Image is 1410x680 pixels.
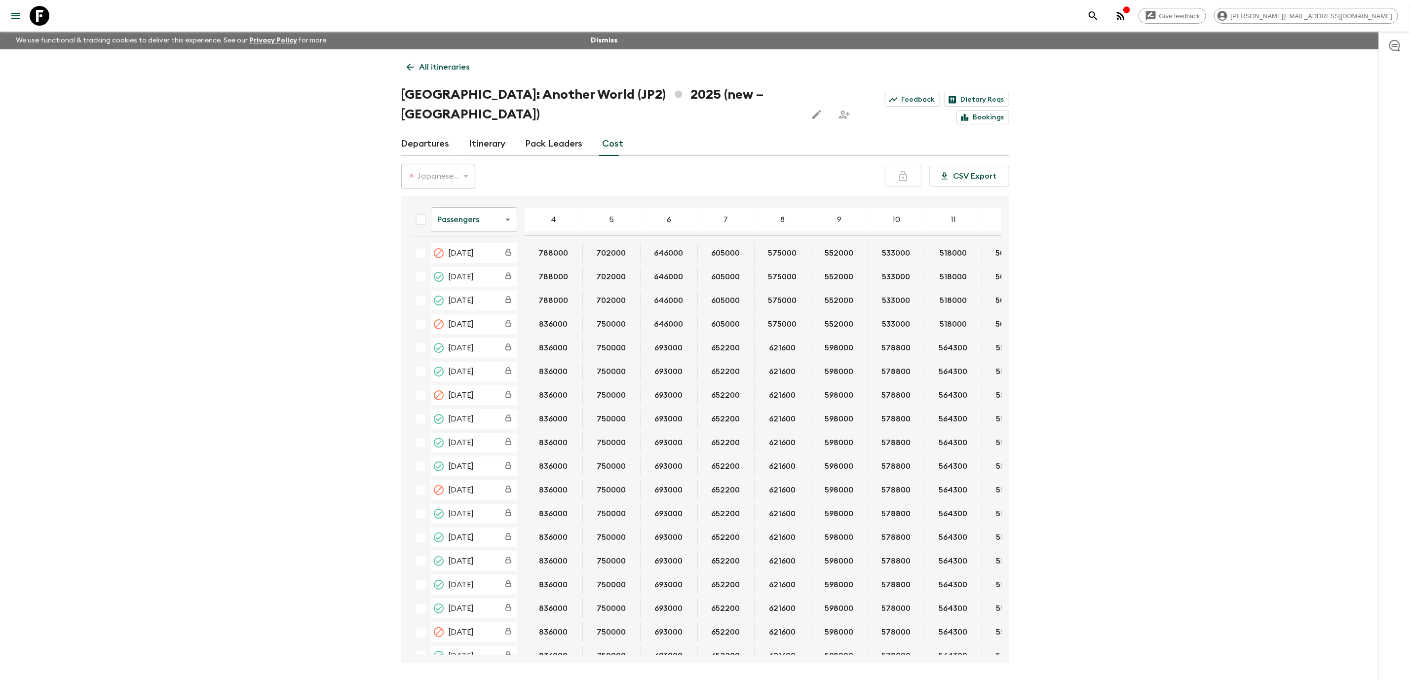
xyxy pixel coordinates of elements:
[433,579,445,591] svg: Completed
[927,433,980,453] button: 564300
[525,338,583,358] div: 15 Mar 2025; 4
[433,555,445,567] svg: Completed
[528,480,580,500] button: 836000
[433,366,445,378] svg: Completed
[985,338,1037,358] button: 550000
[813,362,866,381] button: 598000
[551,214,557,226] p: 4
[811,362,868,381] div: 22 Mar 2025; 9
[811,385,868,405] div: 25 Mar 2025; 9
[811,409,868,429] div: 29 Mar 2025; 9
[982,362,1040,381] div: 22 Mar 2025; 12
[643,528,695,547] button: 693000
[698,409,755,429] div: 29 Mar 2025; 7
[870,551,923,571] button: 578800
[781,214,785,226] p: 8
[583,243,641,263] div: 18 Jan 2025; 5
[527,291,580,310] button: 788000
[528,456,580,476] button: 836000
[870,646,923,666] button: 578000
[585,291,638,310] button: 702000
[449,247,474,259] span: [DATE]
[758,504,808,524] button: 621600
[813,385,866,405] button: 598000
[813,551,866,571] button: 598000
[585,551,638,571] button: 750000
[925,291,982,310] div: 08 Mar 2025; 11
[927,622,980,642] button: 564300
[528,646,580,666] button: 836000
[724,214,728,226] p: 7
[868,385,925,405] div: 25 Mar 2025; 10
[813,599,866,618] button: 598000
[758,575,808,595] button: 621600
[928,314,979,334] button: 518000
[449,318,474,330] span: [DATE]
[643,314,695,334] button: 646000
[1154,12,1206,20] span: Give feedback
[527,243,580,263] button: 788000
[700,385,752,405] button: 652200
[835,105,854,124] span: Share this itinerary
[449,342,474,354] span: [DATE]
[868,291,925,310] div: 08 Mar 2025; 10
[449,271,474,283] span: [DATE]
[700,362,752,381] button: 652200
[928,243,979,263] button: 518000
[807,105,827,124] button: Edit this itinerary
[643,504,695,524] button: 693000
[698,385,755,405] div: 25 Mar 2025; 7
[643,243,695,263] button: 646000
[928,291,979,310] button: 518000
[927,338,980,358] button: 564300
[870,385,923,405] button: 578800
[757,267,809,287] button: 575000
[526,132,583,156] a: Pack Leaders
[871,314,922,334] button: 533000
[811,314,868,334] div: 11 Mar 2025; 9
[583,362,641,381] div: 22 Mar 2025; 5
[813,267,866,287] button: 552000
[525,385,583,405] div: 25 Mar 2025; 4
[433,460,445,472] svg: Completed
[609,214,614,226] p: 5
[870,622,923,642] button: 578000
[583,314,641,334] div: 11 Mar 2025; 5
[813,433,866,453] button: 598000
[667,214,671,226] p: 6
[585,480,638,500] button: 750000
[698,243,755,263] div: 18 Jan 2025; 7
[700,528,752,547] button: 652200
[758,646,808,666] button: 621600
[870,480,923,500] button: 578800
[755,385,811,405] div: 25 Mar 2025; 8
[985,575,1037,595] button: 550000
[585,267,638,287] button: 702000
[528,385,580,405] button: 836000
[813,528,866,547] button: 598000
[755,243,811,263] div: 18 Jan 2025; 8
[449,413,474,425] span: [DATE]
[433,342,445,354] svg: Completed
[811,291,868,310] div: 08 Mar 2025; 9
[758,338,808,358] button: 621600
[585,646,638,666] button: 750000
[982,267,1040,287] div: 15 Feb 2025; 12
[700,291,752,310] button: 605000
[643,409,695,429] button: 693000
[449,389,474,401] span: [DATE]
[951,214,956,226] p: 11
[528,314,580,334] button: 836000
[755,267,811,287] div: 15 Feb 2025; 8
[700,338,752,358] button: 652200
[984,314,1037,334] button: 504000
[585,504,638,524] button: 750000
[643,338,695,358] button: 693000
[528,599,580,618] button: 836000
[893,214,900,226] p: 10
[12,32,332,49] p: We use functional & tracking cookies to deliver this experience. See our for more.
[643,362,695,381] button: 693000
[700,433,752,453] button: 652200
[982,385,1040,405] div: 25 Mar 2025; 12
[499,315,517,333] div: Costs are fixed. The departure date (11 Mar 2025) has passed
